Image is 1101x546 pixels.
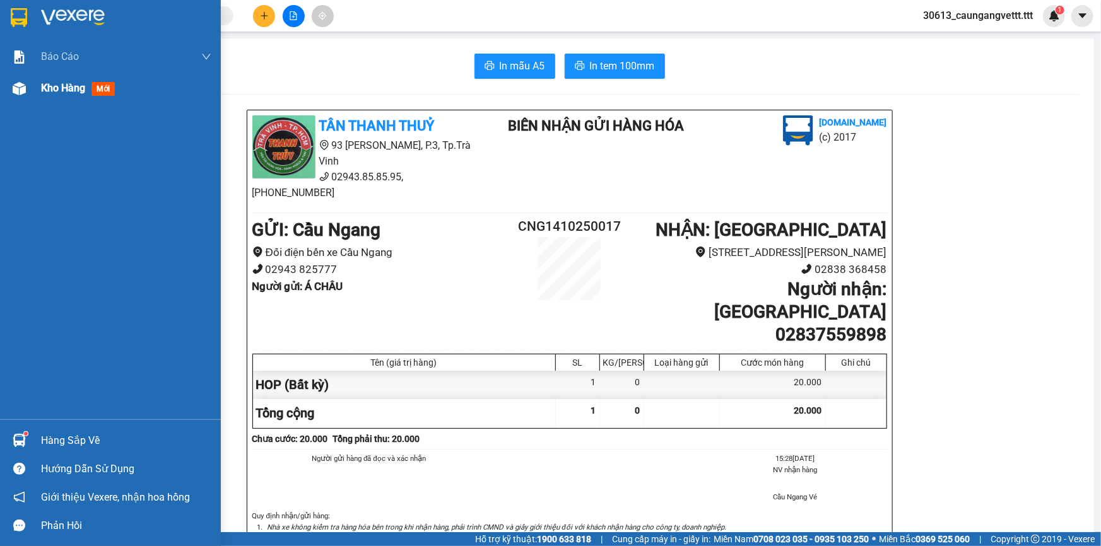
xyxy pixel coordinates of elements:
button: printerIn mẫu A5 [474,54,555,79]
button: plus [253,5,275,27]
span: printer [575,61,585,73]
span: 1 [1057,6,1062,15]
span: copyright [1031,535,1040,543]
strong: 0708 023 035 - 0935 103 250 [753,534,869,544]
li: [STREET_ADDRESS][PERSON_NAME] [622,244,886,261]
img: warehouse-icon [13,434,26,447]
li: 02838 368458 [622,261,886,278]
sup: 1 [24,432,28,436]
span: 20.000 [794,405,822,415]
span: environment [695,247,706,257]
span: mới [91,82,115,96]
h2: CNG1410250017 [517,216,623,237]
b: Người gửi : Á CHÂU [252,280,343,293]
span: CC : [80,83,98,96]
div: 0 [600,371,644,399]
div: 20.000 [80,79,211,97]
span: ⚪️ [872,537,876,542]
span: environment [252,247,263,257]
div: KG/[PERSON_NAME] [603,357,640,368]
span: question-circle [13,463,25,475]
img: logo.jpg [783,115,813,146]
b: TÂN THANH THUỶ [319,118,435,134]
span: caret-down [1077,10,1088,21]
span: phone [801,264,812,274]
b: NHẬN : [GEOGRAPHIC_DATA] [656,219,886,240]
div: Tên (giá trị hàng) [256,357,552,368]
span: Nhận: [82,11,112,24]
b: Tổng phải thu: 20.000 [333,434,420,444]
span: Miền Bắc [879,532,970,546]
span: 30613_caungangvettt.ttt [913,8,1043,23]
li: Người gửi hàng đã đọc và xác nhận [278,453,461,464]
span: printer [485,61,495,73]
span: notification [13,491,25,503]
div: Hướng dẫn sử dụng [41,460,211,479]
span: environment [319,140,329,150]
li: (c) 2017 [820,129,887,145]
span: Tổng cộng [256,405,315,421]
span: message [13,520,25,531]
li: Đối điện bến xe Cầu Ngang [252,244,517,261]
img: warehouse-icon [13,82,26,95]
strong: 1900 633 818 [537,534,591,544]
li: 15:28[DATE] [704,453,887,464]
span: Kho hàng [41,82,85,94]
span: aim [318,11,327,20]
div: Á CHÂU [11,41,73,56]
button: printerIn tem 100mm [565,54,665,79]
img: logo-vxr [11,8,27,27]
img: solution-icon [13,50,26,64]
span: | [979,532,981,546]
li: 93 [PERSON_NAME], P.3, Tp.Trà Vinh [252,137,487,169]
span: Báo cáo [41,49,79,64]
div: Cước món hàng [723,357,822,368]
b: Chưa cước : 20.000 [252,434,328,444]
button: aim [312,5,334,27]
div: Phản hồi [41,516,211,535]
div: SL [559,357,596,368]
span: In tem 100mm [590,58,655,74]
span: Giới thiệu Vexere, nhận hoa hồng [41,489,190,505]
span: | [601,532,603,546]
li: 02943.85.85.95, [PHONE_NUMBER] [252,169,487,200]
b: Người nhận : [GEOGRAPHIC_DATA] 02837559898 [714,279,886,346]
div: HOP (Bất kỳ) [253,371,556,399]
div: 1 [556,371,600,399]
button: caret-down [1071,5,1093,27]
li: Cầu Ngang Vé [704,491,887,502]
i: Nhà xe không kiểm tra hàng hóa bên trong khi nhận hàng, phải trình CMND và giấy giới thiệu đối vớ... [268,523,726,531]
img: icon-new-feature [1049,10,1060,21]
b: [DOMAIN_NAME] [820,117,887,127]
span: 1 [591,405,596,415]
sup: 1 [1056,6,1064,15]
span: phone [319,171,329,182]
div: 02837559898 [82,54,210,72]
span: Cung cấp máy in - giấy in: [612,532,710,546]
span: 0 [635,405,640,415]
span: In mẫu A5 [500,58,545,74]
div: 20.000 [720,371,826,399]
b: BIÊN NHẬN GỬI HÀNG HÓA [508,118,684,134]
div: Cầu Ngang [11,11,73,41]
span: down [201,52,211,62]
li: NV nhận hàng [704,464,887,475]
span: file-add [289,11,298,20]
div: [GEOGRAPHIC_DATA] [82,11,210,39]
div: [PERSON_NAME] [82,39,210,54]
span: phone [252,264,263,274]
button: file-add [283,5,305,27]
div: Ghi chú [829,357,883,368]
div: Hàng sắp về [41,431,211,450]
span: plus [260,11,269,20]
span: Gửi: [11,12,30,25]
span: Hỗ trợ kỹ thuật: [475,532,591,546]
span: Miền Nam [714,532,869,546]
li: 02943 825777 [252,261,517,278]
strong: 0369 525 060 [916,534,970,544]
div: Loại hàng gửi [647,357,716,368]
img: logo.jpg [252,115,315,178]
b: GỬI : Cầu Ngang [252,219,381,240]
